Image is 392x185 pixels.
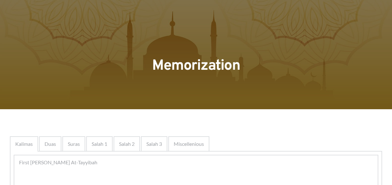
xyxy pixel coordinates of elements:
[152,57,240,75] span: Memorization
[92,140,107,148] span: Salah 1
[15,140,33,148] span: Kalimas
[174,140,204,148] span: Miscellenious
[119,140,135,148] span: Salah 2
[146,140,162,148] span: Salah 3
[45,140,56,148] span: Duas
[68,140,80,148] span: Suras
[19,159,97,166] span: First [PERSON_NAME] At-Tayyibah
